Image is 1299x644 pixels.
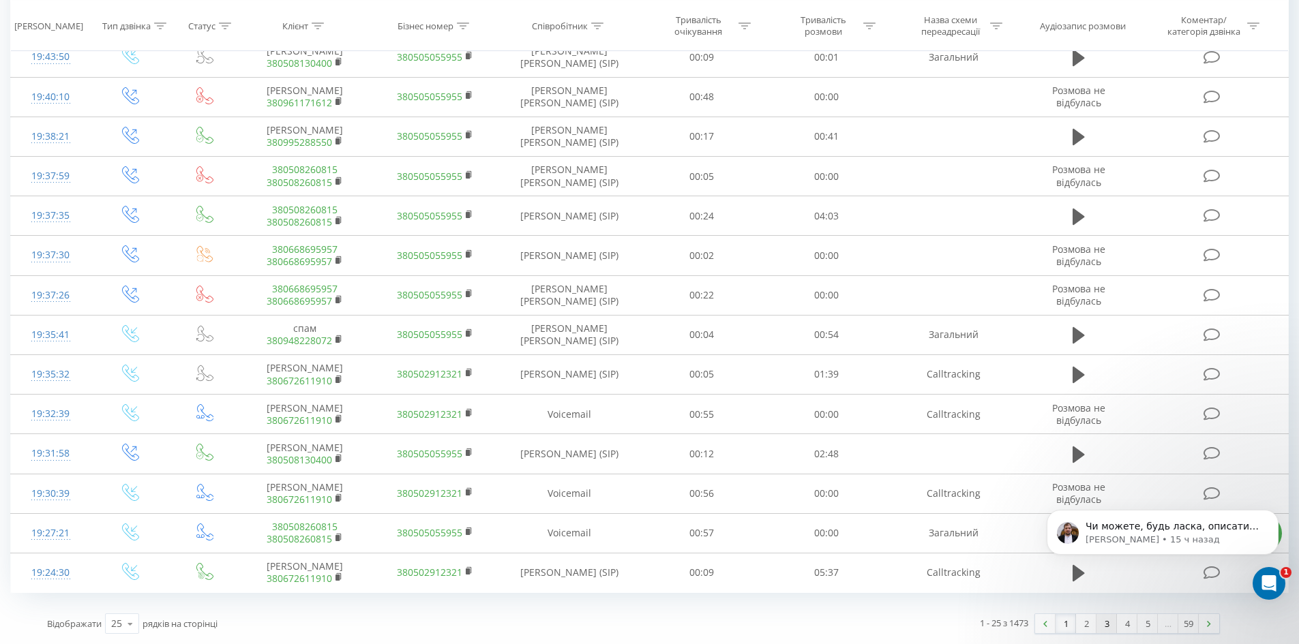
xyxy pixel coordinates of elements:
a: 380508260815 [267,176,332,189]
td: Voicemail [500,513,640,553]
a: 380505055955 [397,288,462,301]
td: Calltracking [889,474,1018,513]
td: 01:39 [764,354,889,394]
td: Загальний [889,37,1018,77]
td: [PERSON_NAME] (SIP) [500,354,640,394]
td: [PERSON_NAME] [240,354,370,394]
td: 00:00 [764,395,889,434]
td: Загальний [889,315,1018,354]
td: 00:02 [640,236,764,275]
div: 19:24:30 [25,559,77,586]
div: Клієнт [282,20,308,31]
div: Аудіозапис розмови [1040,20,1126,31]
td: [PERSON_NAME] [PERSON_NAME] (SIP) [500,77,640,117]
iframe: Intercom notifications сообщение [1026,481,1299,607]
div: 19:35:41 [25,322,77,348]
a: 380668695957 [267,255,332,268]
td: [PERSON_NAME] [240,37,370,77]
a: 380948228072 [267,334,332,347]
a: 380961171612 [267,96,332,109]
span: Розмова не відбулась [1052,401,1105,427]
td: 00:09 [640,37,764,77]
td: [PERSON_NAME] [PERSON_NAME] (SIP) [500,315,640,354]
td: 00:05 [640,157,764,196]
td: спам [240,315,370,354]
td: [PERSON_NAME] [240,553,370,592]
span: Розмова не відбулась [1052,480,1105,506]
div: 19:38:21 [25,123,77,150]
a: 380508260815 [267,532,332,545]
a: 380505055955 [397,526,462,539]
td: Voicemail [500,395,640,434]
td: 00:00 [764,513,889,553]
td: 00:09 [640,553,764,592]
a: 380502912321 [397,408,462,420]
td: 00:00 [764,157,889,196]
a: 5 [1137,614,1158,633]
td: 00:00 [764,474,889,513]
td: Voicemail [500,474,640,513]
span: Розмова не відбулась [1052,282,1105,307]
span: Відображати [47,617,102,630]
td: 00:12 [640,434,764,474]
td: [PERSON_NAME] [240,117,370,156]
td: [PERSON_NAME] (SIP) [500,196,640,236]
div: 19:31:58 [25,440,77,467]
div: 19:32:39 [25,401,77,427]
span: рядків на сторінці [143,617,218,630]
div: 19:37:30 [25,242,77,269]
td: 00:01 [764,37,889,77]
td: [PERSON_NAME] [PERSON_NAME] (SIP) [500,275,640,315]
a: 380508260815 [272,163,338,176]
span: Розмова не відбулась [1052,163,1105,188]
a: 380505055955 [397,209,462,222]
a: 380508260815 [272,520,338,533]
a: 380508260815 [267,215,332,228]
a: 380502912321 [397,566,462,579]
a: 380505055955 [397,170,462,183]
td: 00:48 [640,77,764,117]
td: [PERSON_NAME] [PERSON_NAME] (SIP) [500,157,640,196]
td: [PERSON_NAME] [240,77,370,117]
div: 19:30:39 [25,480,77,507]
a: 380505055955 [397,328,462,341]
a: 380672611910 [267,493,332,506]
div: Назва схеми переадресації [914,14,987,37]
td: 05:37 [764,553,889,592]
a: 380508260815 [272,203,338,216]
div: Статус [188,20,215,31]
a: 2 [1076,614,1096,633]
td: [PERSON_NAME] [240,434,370,474]
a: 380672611910 [267,414,332,427]
div: 19:37:35 [25,202,77,229]
td: 00:56 [640,474,764,513]
td: 00:00 [764,275,889,315]
div: Тривалість розмови [787,14,860,37]
div: Тривалість очікування [662,14,735,37]
a: 380668695957 [272,243,338,256]
a: 380505055955 [397,90,462,103]
td: 00:54 [764,315,889,354]
a: 4 [1117,614,1137,633]
td: 00:00 [764,77,889,117]
td: 00:22 [640,275,764,315]
a: 380502912321 [397,487,462,500]
span: 1 [1281,567,1291,578]
div: Співробітник [532,20,588,31]
td: 00:17 [640,117,764,156]
a: 380502912321 [397,367,462,380]
td: 00:41 [764,117,889,156]
iframe: Intercom live chat [1253,567,1285,600]
div: Тип дзвінка [102,20,151,31]
td: 00:24 [640,196,764,236]
td: 02:48 [764,434,889,474]
a: 380668695957 [267,294,332,307]
td: [PERSON_NAME] (SIP) [500,434,640,474]
div: 19:40:10 [25,84,77,110]
td: [PERSON_NAME] [PERSON_NAME] (SIP) [500,117,640,156]
div: 19:37:59 [25,163,77,189]
a: 380505055955 [397,447,462,460]
td: Загальний [889,513,1018,553]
